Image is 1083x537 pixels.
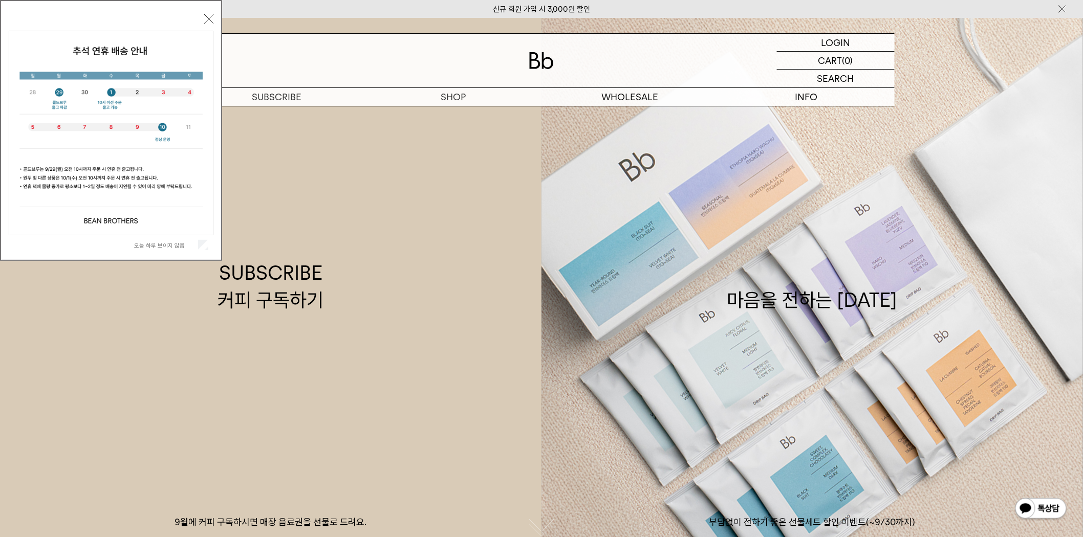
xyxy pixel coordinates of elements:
div: SUBSCRIBE 커피 구독하기 [218,259,324,314]
a: SUBSCRIBE [188,88,365,106]
img: 로고 [529,52,554,69]
p: 부담없이 전하기 좋은 선물세트 할인 이벤트(~9/30까지) [541,516,1083,528]
a: 신규 회원 가입 시 3,000원 할인 [493,5,590,14]
p: (0) [842,52,853,69]
label: 오늘 하루 보이지 않음 [134,242,196,249]
p: INFO [718,88,895,106]
div: 마음을 전하는 [DATE] [727,259,898,314]
a: CART (0) [777,52,895,70]
a: LOGIN [777,34,895,52]
img: 5e4d662c6b1424087153c0055ceb1a13_140731.jpg [9,31,213,235]
a: SHOP [365,88,541,106]
p: LOGIN [821,34,851,51]
p: WHOLESALE [541,88,718,106]
p: CART [818,52,842,69]
img: 카카오톡 채널 1:1 채팅 버튼 [1014,497,1068,522]
button: 닫기 [204,14,213,24]
p: SEARCH [817,70,854,87]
